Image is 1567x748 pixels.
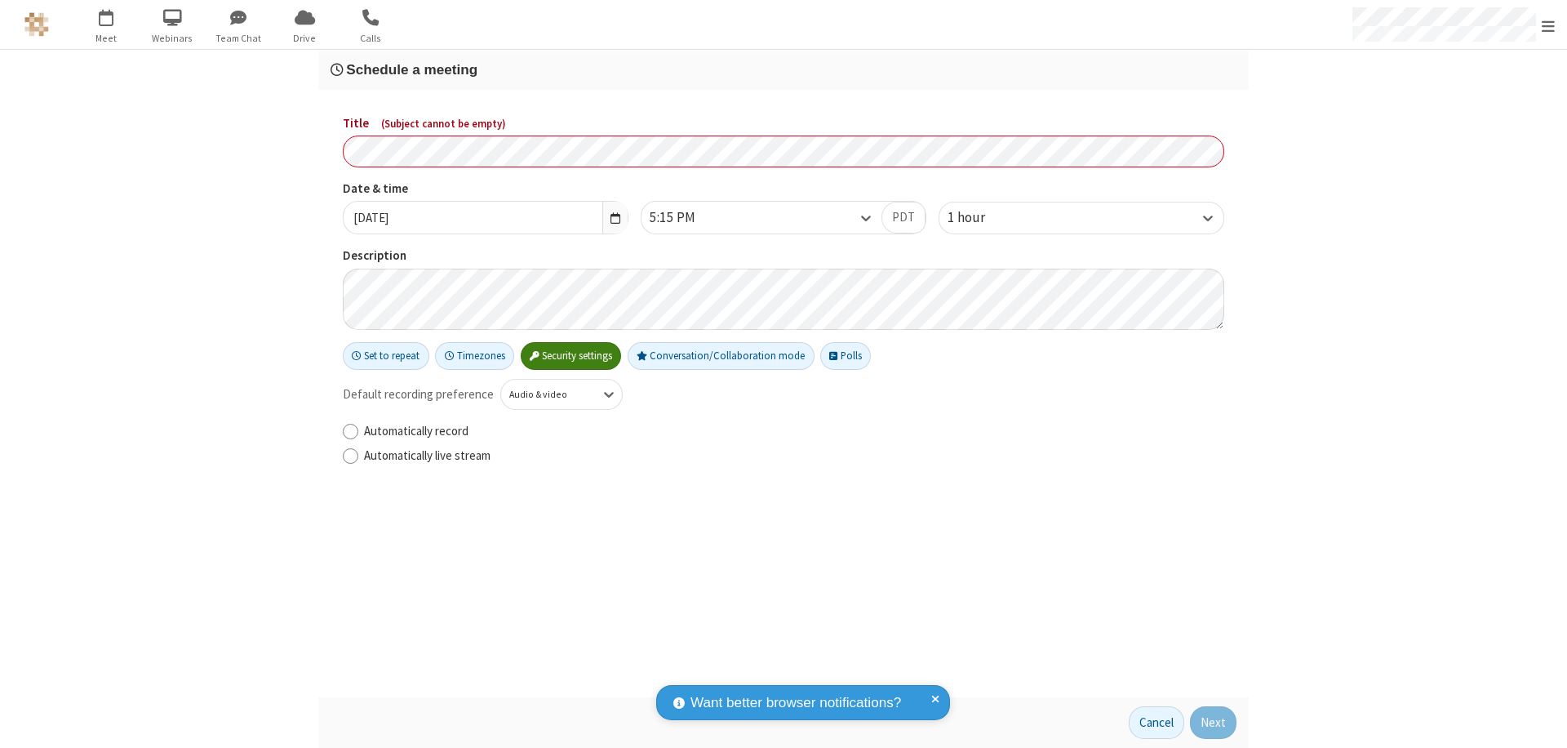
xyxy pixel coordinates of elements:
div: 1 hour [948,207,1013,229]
span: Team Chat [208,31,269,46]
span: Drive [274,31,335,46]
div: Audio & video [509,387,587,402]
span: ( Subject cannot be empty ) [381,117,506,131]
img: QA Selenium DO NOT DELETE OR CHANGE [24,12,49,37]
span: Schedule a meeting [346,61,477,78]
button: PDT [881,202,926,234]
label: Title [343,114,1224,133]
div: 5:15 PM [650,207,723,229]
button: Set to repeat [343,342,429,370]
button: Security settings [521,342,622,370]
label: Automatically record [364,422,1224,441]
span: Meet [76,31,137,46]
button: Polls [820,342,871,370]
button: Next [1190,706,1236,739]
label: Automatically live stream [364,447,1224,465]
button: Cancel [1129,706,1184,739]
span: Want better browser notifications? [690,692,901,714]
span: Webinars [142,31,203,46]
label: Date & time [343,180,628,198]
span: Calls [340,31,402,46]
button: Conversation/Collaboration mode [628,342,815,370]
span: Default recording preference [343,385,494,404]
label: Description [343,247,1224,265]
button: Timezones [435,342,514,370]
